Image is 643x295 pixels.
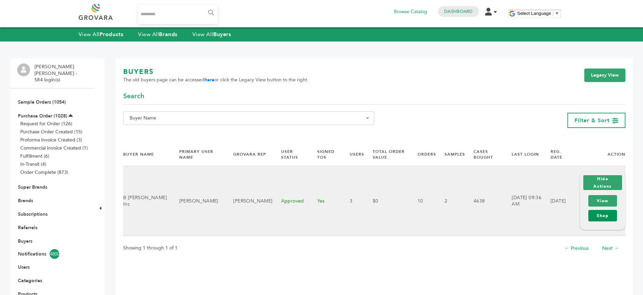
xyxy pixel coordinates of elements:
a: Dashboard [444,8,473,15]
th: Reg. Date [542,143,571,166]
a: Buyers [18,238,32,244]
a: Request for Order (126) [20,120,72,127]
span: Select Language [517,11,551,16]
a: Commercial Invoice Created (1) [20,145,88,151]
th: Action [571,143,625,166]
span: Search [123,91,144,101]
img: profile.png [17,63,30,76]
strong: Brands [159,31,177,38]
a: Sample Orders (1054) [18,99,66,105]
th: Total Order Value [364,143,409,166]
a: Referrals [18,224,37,231]
td: 2 [436,166,465,236]
a: Browse Catalog [394,8,427,16]
strong: Products [100,31,123,38]
a: In-Transit (4) [20,161,46,167]
h1: BUYERS [123,67,309,77]
span: Filter & Sort [574,117,610,124]
a: View AllBrands [138,31,178,38]
span: 4800 [50,249,59,259]
th: Buyer Name [123,143,171,166]
td: [DATE] 09:36 AM [503,166,542,236]
td: 4638 [465,166,503,236]
th: Grovara Rep [225,143,272,166]
th: Users [341,143,364,166]
td: [PERSON_NAME] [171,166,225,236]
a: Subscriptions [18,211,48,217]
span: The old buyers page can be accessed or click the Legacy View button to the right. [123,77,309,83]
a: Order Complete (873) [20,169,68,176]
a: Proforma Invoice Created (3) [20,137,82,143]
input: Search... [138,5,218,24]
td: [PERSON_NAME] [225,166,272,236]
th: Last Login [503,143,542,166]
a: Legacy View [584,69,625,82]
a: Categories [18,277,42,284]
a: ← Previous [565,245,589,251]
a: Brands [18,197,33,204]
a: Purchase Order Created (15) [20,129,82,135]
p: Showing 1 through 1 of 1 [123,244,178,252]
a: View AllBuyers [192,31,231,38]
th: Cases Bought [465,143,503,166]
span: Buyer Name [127,113,371,123]
li: [PERSON_NAME] [PERSON_NAME] - 584 login(s) [34,63,93,83]
a: Super Brands [18,184,47,190]
td: $0 [364,166,409,236]
th: User Status [273,143,309,166]
a: View [588,195,617,207]
a: Purchase Order (1028) [18,113,67,119]
button: Hide Actions [583,175,622,190]
td: Yes [309,166,341,236]
td: B [PERSON_NAME] Inc [123,166,171,236]
th: Primary User Name [171,143,225,166]
td: 3 [341,166,364,236]
td: Approved [273,166,309,236]
a: Fulfillment (6) [20,153,49,159]
a: View AllProducts [79,31,124,38]
th: Signed TOS [309,143,341,166]
td: 10 [409,166,436,236]
a: Shop [588,210,617,221]
a: Select Language​ [517,11,559,16]
strong: Buyers [213,31,231,38]
a: Users [18,264,30,270]
a: Next → [602,245,619,251]
a: here [205,77,214,83]
td: [DATE] [542,166,571,236]
th: Samples [436,143,465,166]
span: ▼ [555,11,559,16]
a: Notifications4800 [18,249,87,259]
th: Orders [409,143,436,166]
span: Buyer Name [123,111,374,125]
